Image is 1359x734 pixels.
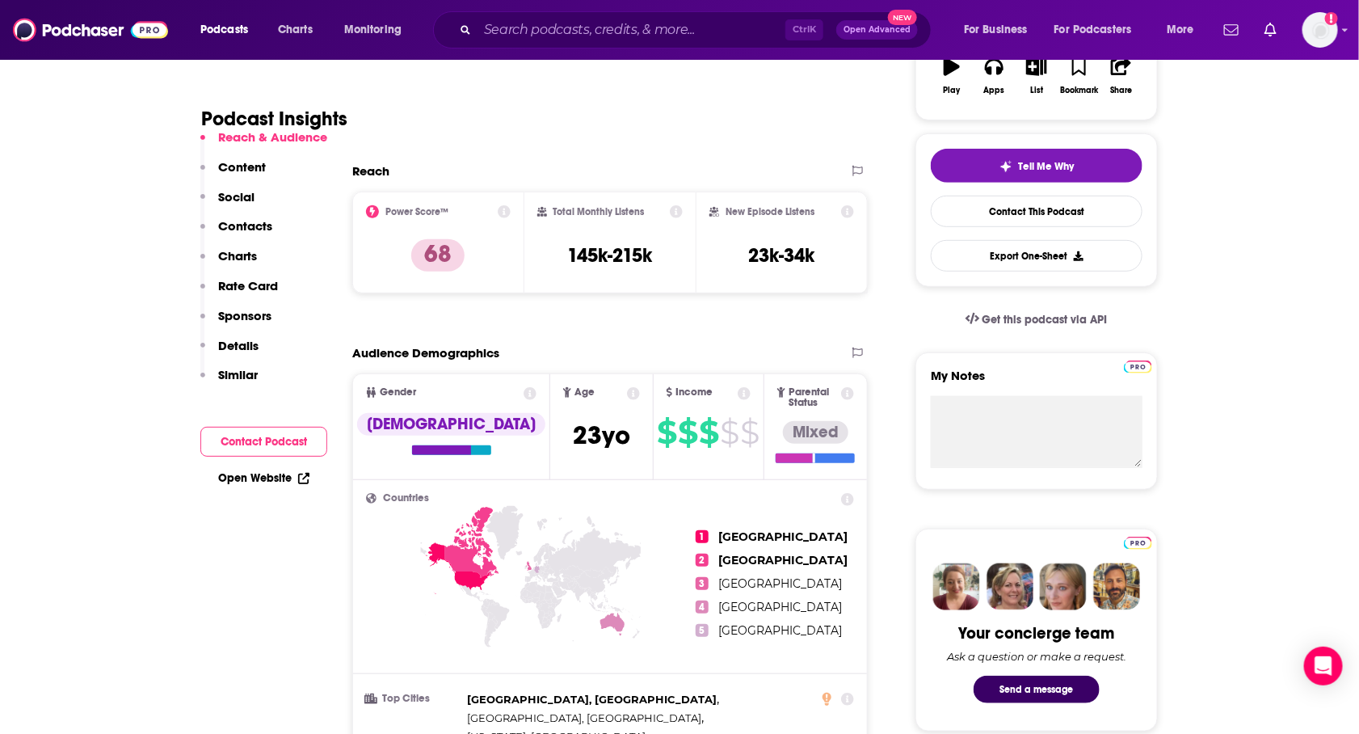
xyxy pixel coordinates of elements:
[352,345,499,361] h2: Audience Demographics
[478,17,785,43] input: Search podcasts, credits, & more...
[931,196,1142,227] a: Contact This Podcast
[749,243,815,268] h3: 23k-34k
[13,15,168,45] img: Podchaser - Follow, Share and Rate Podcasts
[931,240,1142,272] button: Export One-Sheet
[987,563,1033,610] img: Barbara Profile
[700,420,719,445] span: $
[200,248,257,278] button: Charts
[931,368,1142,396] label: My Notes
[982,313,1108,327] span: Get this podcast via API
[718,576,842,591] span: [GEOGRAPHIC_DATA]
[679,420,698,445] span: $
[278,19,313,41] span: Charts
[718,553,848,567] span: [GEOGRAPHIC_DATA]
[344,19,402,41] span: Monitoring
[844,26,911,34] span: Open Advanced
[718,623,842,638] span: [GEOGRAPHIC_DATA]
[201,107,347,131] h1: Podcast Insights
[200,159,266,189] button: Content
[888,10,917,25] span: New
[944,86,961,95] div: Play
[267,17,322,43] a: Charts
[783,421,848,444] div: Mixed
[218,189,255,205] p: Social
[200,367,258,397] button: Similar
[385,206,448,217] h2: Power Score™
[1030,86,1043,95] div: List
[218,248,257,264] p: Charts
[1155,17,1214,43] button: open menu
[1167,19,1194,41] span: More
[1124,361,1152,373] img: Podchaser Pro
[448,11,947,49] div: Search podcasts, credits, & more...
[959,623,1115,643] div: Your concierge team
[352,163,389,179] h2: Reach
[741,420,759,445] span: $
[1058,47,1100,105] button: Bookmark
[1040,563,1087,610] img: Jules Profile
[1124,534,1152,550] a: Pro website
[931,149,1142,183] button: tell me why sparkleTell Me Why
[200,19,248,41] span: Podcasts
[574,387,595,398] span: Age
[1019,160,1075,173] span: Tell Me Why
[573,420,630,451] span: 23 yo
[553,206,645,217] h2: Total Monthly Listens
[189,17,269,43] button: open menu
[1016,47,1058,105] button: List
[931,47,973,105] button: Play
[696,530,709,543] span: 1
[1325,12,1338,25] svg: Add a profile image
[789,387,839,408] span: Parental Status
[200,278,278,308] button: Rate Card
[380,387,416,398] span: Gender
[467,709,704,728] span: ,
[696,577,709,590] span: 3
[1302,12,1338,48] button: Show profile menu
[218,367,258,382] p: Similar
[696,601,709,614] span: 4
[200,308,271,338] button: Sponsors
[1060,86,1098,95] div: Bookmark
[1258,16,1283,44] a: Show notifications dropdown
[718,529,848,544] span: [GEOGRAPHIC_DATA]
[333,17,423,43] button: open menu
[200,129,327,159] button: Reach & Audience
[953,17,1048,43] button: open menu
[467,711,701,724] span: [GEOGRAPHIC_DATA], [GEOGRAPHIC_DATA]
[200,338,259,368] button: Details
[467,693,717,706] span: [GEOGRAPHIC_DATA], [GEOGRAPHIC_DATA]
[984,86,1005,95] div: Apps
[1110,86,1132,95] div: Share
[836,20,918,40] button: Open AdvancedNew
[218,308,271,323] p: Sponsors
[218,471,309,485] a: Open Website
[1093,563,1140,610] img: Jon Profile
[1054,19,1132,41] span: For Podcasters
[933,563,980,610] img: Sydney Profile
[411,239,465,272] p: 68
[658,420,677,445] span: $
[218,159,266,175] p: Content
[366,694,461,704] h3: Top Cities
[218,129,327,145] p: Reach & Audience
[200,189,255,219] button: Social
[200,218,272,248] button: Contacts
[467,690,719,709] span: ,
[721,420,739,445] span: $
[1304,647,1343,685] div: Open Intercom Messenger
[726,206,814,217] h2: New Episode Listens
[973,47,1015,105] button: Apps
[218,278,278,293] p: Rate Card
[200,427,327,457] button: Contact Podcast
[974,676,1100,703] button: Send a message
[383,493,429,504] span: Countries
[785,19,823,40] span: Ctrl K
[1100,47,1142,105] button: Share
[1218,16,1245,44] a: Show notifications dropdown
[718,600,842,614] span: [GEOGRAPHIC_DATA]
[1124,537,1152,550] img: Podchaser Pro
[696,554,709,567] span: 2
[1124,358,1152,373] a: Pro website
